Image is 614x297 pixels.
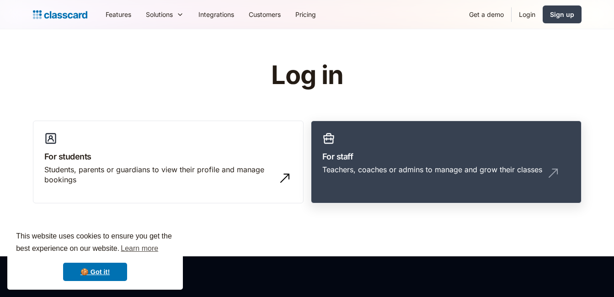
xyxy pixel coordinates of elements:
[98,4,139,25] a: Features
[311,121,582,204] a: For staffTeachers, coaches or admins to manage and grow their classes
[63,263,127,281] a: dismiss cookie message
[7,222,183,290] div: cookieconsent
[288,4,323,25] a: Pricing
[462,4,511,25] a: Get a demo
[44,164,274,185] div: Students, parents or guardians to view their profile and manage bookings
[44,150,292,163] h3: For students
[550,10,574,19] div: Sign up
[146,10,173,19] div: Solutions
[543,5,582,23] a: Sign up
[16,231,174,255] span: This website uses cookies to ensure you get the best experience on our website.
[191,4,241,25] a: Integrations
[139,4,191,25] div: Solutions
[162,61,452,90] h1: Log in
[322,164,542,175] div: Teachers, coaches or admins to manage and grow their classes
[241,4,288,25] a: Customers
[322,150,570,163] h3: For staff
[119,242,160,255] a: learn more about cookies
[512,4,543,25] a: Login
[33,8,87,21] a: home
[33,121,304,204] a: For studentsStudents, parents or guardians to view their profile and manage bookings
